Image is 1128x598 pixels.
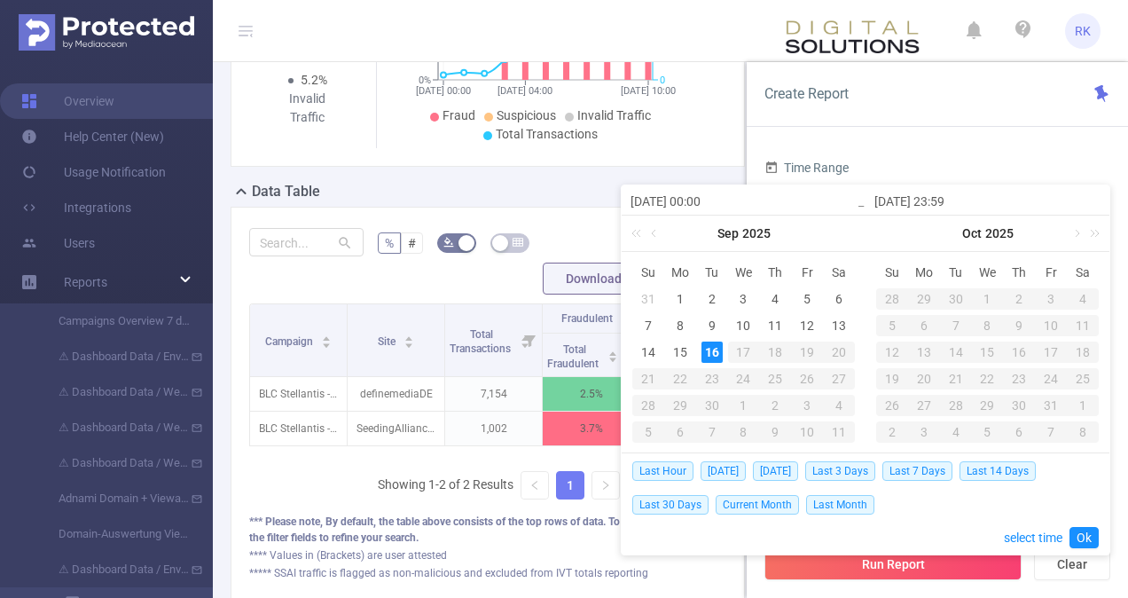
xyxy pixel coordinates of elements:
[35,516,192,552] a: Domain-Auswertung Viewability
[696,339,728,366] td: September 16, 2025
[823,339,855,366] td: September 20, 2025
[940,339,972,366] td: October 14, 2025
[908,366,940,392] td: October 20, 2025
[764,288,786,310] div: 4
[805,461,875,481] span: Last 3 Days
[696,312,728,339] td: September 9, 2025
[728,392,760,419] td: October 1, 2025
[557,472,584,499] a: 1
[696,259,728,286] th: Tue
[632,286,664,312] td: August 31, 2025
[1075,13,1091,49] span: RK
[1035,421,1067,443] div: 7
[696,392,728,419] td: September 30, 2025
[670,315,691,336] div: 8
[249,547,726,563] div: **** Values in (Brackets) are user attested
[796,288,818,310] div: 5
[876,286,908,312] td: September 28, 2025
[876,392,908,419] td: October 26, 2025
[543,263,670,295] button: Download PDF
[791,264,823,280] span: Fr
[823,395,855,416] div: 4
[419,75,431,86] tspan: 0%
[1035,259,1067,286] th: Fri
[577,108,651,122] span: Invalid Traffic
[1003,421,1035,443] div: 6
[638,288,659,310] div: 31
[664,339,696,366] td: September 15, 2025
[529,480,540,491] i: icon: left
[35,339,192,374] a: ⚠ Dashboard Data / Environment + Browser Report
[664,392,696,419] td: September 29, 2025
[632,419,664,445] td: October 5, 2025
[664,312,696,339] td: September 8, 2025
[1003,312,1035,339] td: October 9, 2025
[764,161,849,175] span: Time Range
[513,237,523,248] i: icon: table
[1003,315,1035,336] div: 9
[632,495,709,515] span: Last 30 Days
[1067,339,1099,366] td: October 18, 2025
[647,216,663,251] a: Previous month (PageUp)
[806,495,874,515] span: Last Month
[445,412,542,445] p: 1,002
[759,312,791,339] td: September 11, 2025
[728,286,760,312] td: September 3, 2025
[1035,392,1067,419] td: October 31, 2025
[823,259,855,286] th: Sat
[1035,395,1067,416] div: 31
[759,339,791,366] td: September 18, 2025
[35,481,192,516] a: Adnami Domain + Viewability Report
[607,349,617,354] i: icon: caret-up
[876,288,908,310] div: 28
[638,342,659,363] div: 14
[791,312,823,339] td: September 12, 2025
[496,127,598,141] span: Total Transactions
[972,419,1004,445] td: November 5, 2025
[1003,339,1035,366] td: October 16, 2025
[728,366,760,392] td: September 24, 2025
[728,421,760,443] div: 8
[35,374,192,410] a: ⚠ Dashboard Data / Weekly catch-up - [DATE]
[759,392,791,419] td: October 2, 2025
[632,368,664,389] div: 21
[940,264,972,280] span: Tu
[908,419,940,445] td: November 3, 2025
[791,392,823,419] td: October 3, 2025
[628,216,651,251] a: Last year (Control + left)
[740,216,772,251] a: 2025
[940,312,972,339] td: October 7, 2025
[759,421,791,443] div: 9
[664,395,696,416] div: 29
[591,471,620,500] li: Next Page
[664,421,696,443] div: 6
[823,366,855,392] td: September 27, 2025
[1035,342,1067,363] div: 17
[728,342,760,363] div: 17
[972,366,1004,392] td: October 22, 2025
[823,286,855,312] td: September 6, 2025
[828,288,850,310] div: 6
[882,461,952,481] span: Last 7 Days
[791,419,823,445] td: October 10, 2025
[1003,366,1035,392] td: October 23, 2025
[670,342,691,363] div: 15
[908,339,940,366] td: October 13, 2025
[908,286,940,312] td: September 29, 2025
[940,419,972,445] td: November 4, 2025
[823,392,855,419] td: October 4, 2025
[21,154,166,190] a: Usage Notification
[759,368,791,389] div: 25
[791,368,823,389] div: 26
[1067,342,1099,363] div: 18
[983,216,1015,251] a: 2025
[1035,264,1067,280] span: Fr
[972,286,1004,312] td: October 1, 2025
[908,315,940,336] div: 6
[497,85,552,97] tspan: [DATE] 04:00
[21,83,114,119] a: Overview
[791,342,823,363] div: 19
[701,461,746,481] span: [DATE]
[282,90,333,127] div: Invalid Traffic
[1067,366,1099,392] td: October 25, 2025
